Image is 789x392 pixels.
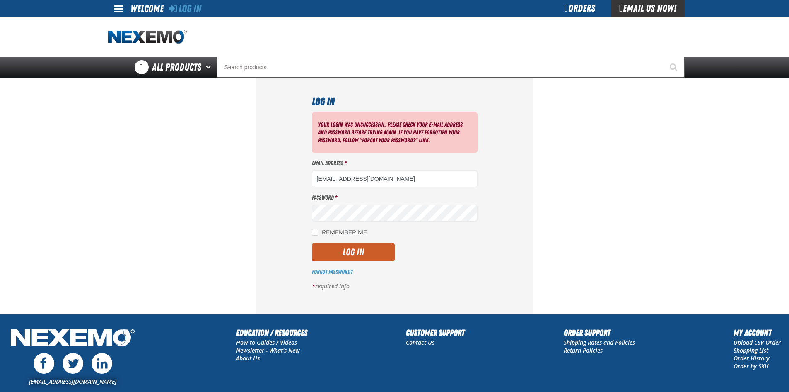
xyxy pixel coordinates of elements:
h1: Log In [312,94,478,109]
a: Order by SKU [734,362,769,370]
label: Remember Me [312,229,367,237]
p: required info [312,282,478,290]
a: Upload CSV Order [734,338,781,346]
label: Email Address [312,159,478,167]
span: All Products [152,60,201,75]
input: Remember Me [312,229,318,236]
a: Return Policies [564,346,603,354]
a: Contact Us [406,338,434,346]
a: How to Guides / Videos [236,338,297,346]
label: Password [312,194,478,202]
a: Log In [169,3,201,15]
input: Search [217,57,685,78]
h2: Order Support [564,326,635,339]
a: Newsletter - What's New [236,346,300,354]
img: Nexemo Logo [8,326,137,351]
button: Open All Products pages [203,57,217,78]
img: Nexemo logo [108,30,187,44]
a: About Us [236,354,260,362]
h2: My Account [734,326,781,339]
a: Shopping List [734,346,768,354]
div: Your login was unsuccessful. Please check your e-mail address and password before trying again. I... [312,112,478,153]
a: [EMAIL_ADDRESS][DOMAIN_NAME] [29,377,116,385]
a: Home [108,30,187,44]
h2: Customer Support [406,326,465,339]
button: Start Searching [664,57,685,78]
h2: Education / Resources [236,326,307,339]
a: Shipping Rates and Policies [564,338,635,346]
a: Order History [734,354,770,362]
button: Log In [312,243,395,261]
a: Forgot Password? [312,268,352,275]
